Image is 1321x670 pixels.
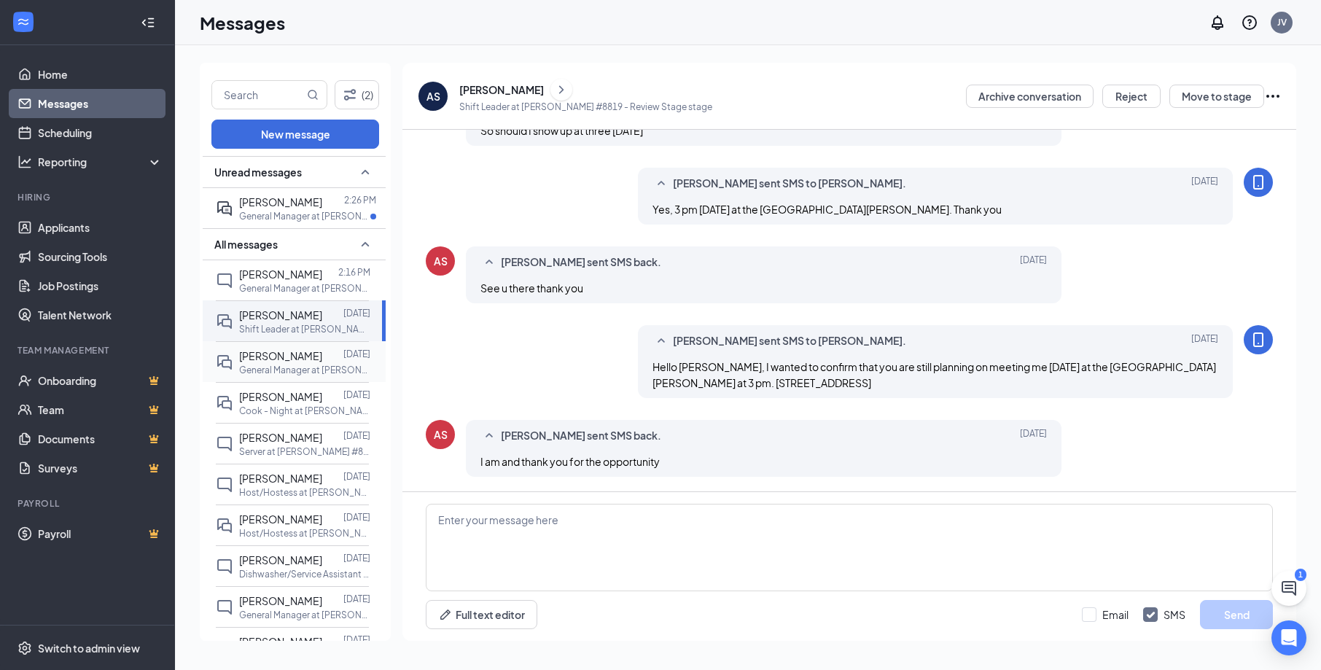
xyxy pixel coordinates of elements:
[341,86,359,104] svg: Filter
[343,511,370,523] p: [DATE]
[216,394,233,412] svg: DoubleChat
[216,517,233,534] svg: DoubleChat
[216,599,233,616] svg: ChatInactive
[17,344,160,357] div: Team Management
[652,175,670,192] svg: SmallChevronUp
[17,155,32,169] svg: Analysis
[480,281,583,295] span: See u there thank you
[343,552,370,564] p: [DATE]
[216,639,233,657] svg: ChatInactive
[239,210,370,222] p: General Manager at [PERSON_NAME] #8819
[1250,174,1267,191] svg: MobileSms
[38,271,163,300] a: Job Postings
[216,313,233,330] svg: DoubleChat
[239,308,322,322] span: [PERSON_NAME]
[1200,600,1273,629] button: Send
[200,10,285,35] h1: Messages
[211,120,379,149] button: New message
[38,453,163,483] a: SurveysCrown
[239,445,370,458] p: Server at [PERSON_NAME] #8819
[216,354,233,371] svg: DoubleChat
[214,165,302,179] span: Unread messages
[1280,580,1298,597] svg: ChatActive
[239,405,370,417] p: Cook - Night at [PERSON_NAME] #8819
[343,307,370,319] p: [DATE]
[239,568,370,580] p: Dishwasher/Service Assistant at [PERSON_NAME] #8819
[343,470,370,483] p: [DATE]
[239,195,322,209] span: [PERSON_NAME]
[1020,427,1047,445] span: [DATE]
[239,486,370,499] p: Host/Hostess at [PERSON_NAME] #8819
[652,360,1216,389] span: Hello [PERSON_NAME], I wanted to confirm that you are still planning on meeting me [DATE] at the ...
[652,203,1002,216] span: Yes, 3 pm [DATE] at the [GEOGRAPHIC_DATA][PERSON_NAME]. Thank you
[343,389,370,401] p: [DATE]
[1250,331,1267,348] svg: MobileSms
[38,213,163,242] a: Applicants
[554,81,569,98] svg: ChevronRight
[239,364,370,376] p: General Manager at [PERSON_NAME] #8819
[550,79,572,101] button: ChevronRight
[426,89,440,104] div: AS
[652,332,670,350] svg: SmallChevronUp
[459,82,544,97] div: [PERSON_NAME]
[1209,14,1226,31] svg: Notifications
[343,634,370,646] p: [DATE]
[434,254,448,268] div: AS
[239,349,322,362] span: [PERSON_NAME]
[1169,85,1264,108] button: Move to stage
[426,600,537,629] button: Full text editorPen
[673,175,906,192] span: [PERSON_NAME] sent SMS to [PERSON_NAME].
[1271,571,1306,606] button: ChatActive
[239,268,322,281] span: [PERSON_NAME]
[335,80,379,109] button: Filter (2)
[501,254,661,271] span: [PERSON_NAME] sent SMS back.
[212,81,304,109] input: Search
[38,366,163,395] a: OnboardingCrown
[239,323,370,335] p: Shift Leader at [PERSON_NAME] #8819
[141,15,155,30] svg: Collapse
[343,593,370,605] p: [DATE]
[338,266,370,278] p: 2:16 PM
[480,124,643,137] span: So should I show up at three [DATE]
[307,89,319,101] svg: MagnifyingGlass
[1020,254,1047,271] span: [DATE]
[434,427,448,442] div: AS
[17,497,160,510] div: Payroll
[216,435,233,453] svg: ChatInactive
[239,282,370,295] p: General Manager at [PERSON_NAME] #8819
[38,89,163,118] a: Messages
[214,237,278,252] span: All messages
[1191,332,1218,350] span: [DATE]
[343,348,370,360] p: [DATE]
[38,641,140,655] div: Switch to admin view
[966,85,1094,108] button: Archive conversation
[343,429,370,442] p: [DATE]
[239,527,370,539] p: Host/Hostess at [PERSON_NAME] #8819
[239,594,322,607] span: [PERSON_NAME]
[17,641,32,655] svg: Settings
[356,163,374,181] svg: SmallChevronUp
[239,390,322,403] span: [PERSON_NAME]
[480,254,498,271] svg: SmallChevronUp
[38,300,163,330] a: Talent Network
[239,553,322,566] span: [PERSON_NAME]
[239,513,322,526] span: [PERSON_NAME]
[38,60,163,89] a: Home
[38,519,163,548] a: PayrollCrown
[344,194,376,206] p: 2:26 PM
[38,395,163,424] a: TeamCrown
[239,431,322,444] span: [PERSON_NAME]
[1264,87,1282,105] svg: Ellipses
[356,235,374,253] svg: SmallChevronUp
[438,607,453,622] svg: Pen
[459,101,712,113] p: Shift Leader at [PERSON_NAME] #8819 - Review Stage stage
[239,609,370,621] p: General Manager at [PERSON_NAME] #8819
[38,155,163,169] div: Reporting
[216,476,233,494] svg: ChatInactive
[239,635,322,648] span: [PERSON_NAME]
[1102,85,1161,108] button: Reject
[1191,175,1218,192] span: [DATE]
[480,427,498,445] svg: SmallChevronUp
[1271,620,1306,655] div: Open Intercom Messenger
[38,242,163,271] a: Sourcing Tools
